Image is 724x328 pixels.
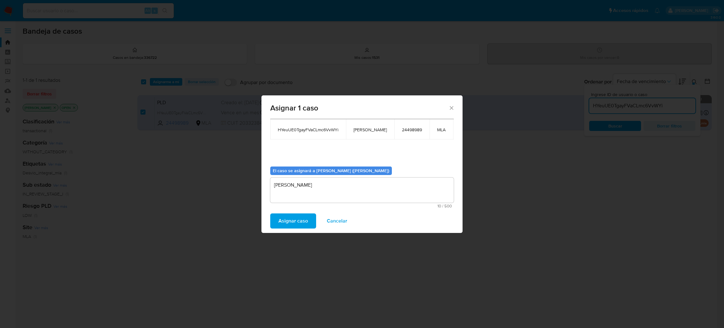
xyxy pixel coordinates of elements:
button: Cancelar [319,213,355,229]
span: Cancelar [327,214,347,228]
div: assign-modal [261,95,463,233]
button: Asignar caso [270,213,316,229]
button: Cerrar ventana [448,105,454,110]
span: Asignar caso [278,214,308,228]
span: MLA [437,127,446,133]
span: HYeuUE0TgayFVaCLmc6VvWYi [278,127,338,133]
span: Asignar 1 caso [270,104,448,112]
span: [PERSON_NAME] [354,127,387,133]
textarea: [PERSON_NAME] [270,178,454,203]
span: 24498989 [402,127,422,133]
b: El caso se asignará a [PERSON_NAME] ([PERSON_NAME]) [273,167,389,174]
span: Máximo 500 caracteres [272,204,452,208]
